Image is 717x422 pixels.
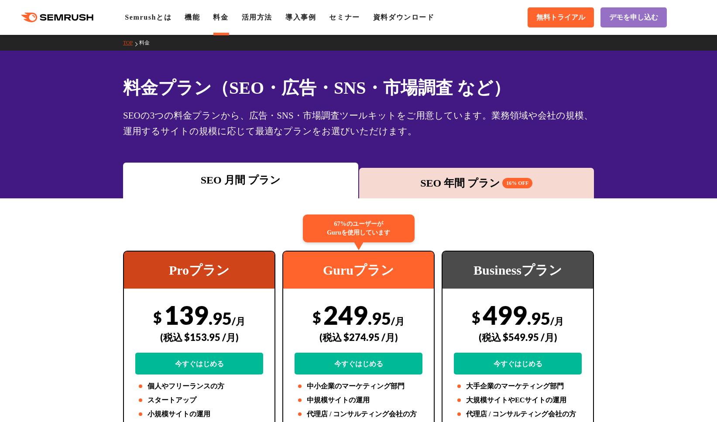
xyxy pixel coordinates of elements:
li: 代理店 / コンサルティング会社の方 [295,409,422,419]
a: デモを申し込む [600,7,667,27]
div: SEO 月間 プラン [127,172,354,188]
div: (税込 $153.95 /月) [135,322,263,353]
div: SEOの3つの料金プランから、広告・SNS・市場調査ツールキットをご用意しています。業務領域や会社の規模、運用するサイトの規模に応じて最適なプランをお選びいただけます。 [123,108,594,139]
div: (税込 $549.95 /月) [454,322,582,353]
a: 今すぐはじめる [454,353,582,374]
span: /月 [550,315,564,327]
a: 無料トライアル [528,7,594,27]
a: セミナー [329,14,360,21]
div: Businessプラン [443,252,593,289]
a: 料金 [139,40,156,46]
span: /月 [391,315,405,327]
a: 導入事例 [285,14,316,21]
span: .95 [368,308,391,328]
div: 499 [454,299,582,374]
div: Guruプラン [283,252,434,289]
li: スタートアップ [135,395,263,405]
h1: 料金プラン（SEO・広告・SNS・市場調査 など） [123,75,594,101]
a: 活用方法 [242,14,272,21]
div: SEO 年間 プラン [364,175,590,191]
li: 大手企業のマーケティング部門 [454,381,582,391]
span: 16% OFF [502,178,532,188]
div: 139 [135,299,263,374]
span: $ [312,308,321,326]
a: Semrushとは [125,14,172,21]
li: 中規模サイトの運用 [295,395,422,405]
a: TOP [123,40,139,46]
div: 67%のユーザーが Guruを使用しています [303,214,415,242]
span: .95 [527,308,550,328]
li: 代理店 / コンサルティング会社の方 [454,409,582,419]
div: 249 [295,299,422,374]
li: 中小企業のマーケティング部門 [295,381,422,391]
a: 料金 [213,14,228,21]
a: 今すぐはじめる [295,353,422,374]
div: Proプラン [124,252,274,289]
div: (税込 $274.95 /月) [295,322,422,353]
a: 今すぐはじめる [135,353,263,374]
a: 機能 [185,14,200,21]
span: デモを申し込む [609,13,658,22]
span: .95 [209,308,232,328]
span: 無料トライアル [536,13,585,22]
li: 個人やフリーランスの方 [135,381,263,391]
span: /月 [232,315,245,327]
li: 小規模サイトの運用 [135,409,263,419]
span: $ [153,308,162,326]
span: $ [472,308,480,326]
li: 大規模サイトやECサイトの運用 [454,395,582,405]
a: 資料ダウンロード [373,14,435,21]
